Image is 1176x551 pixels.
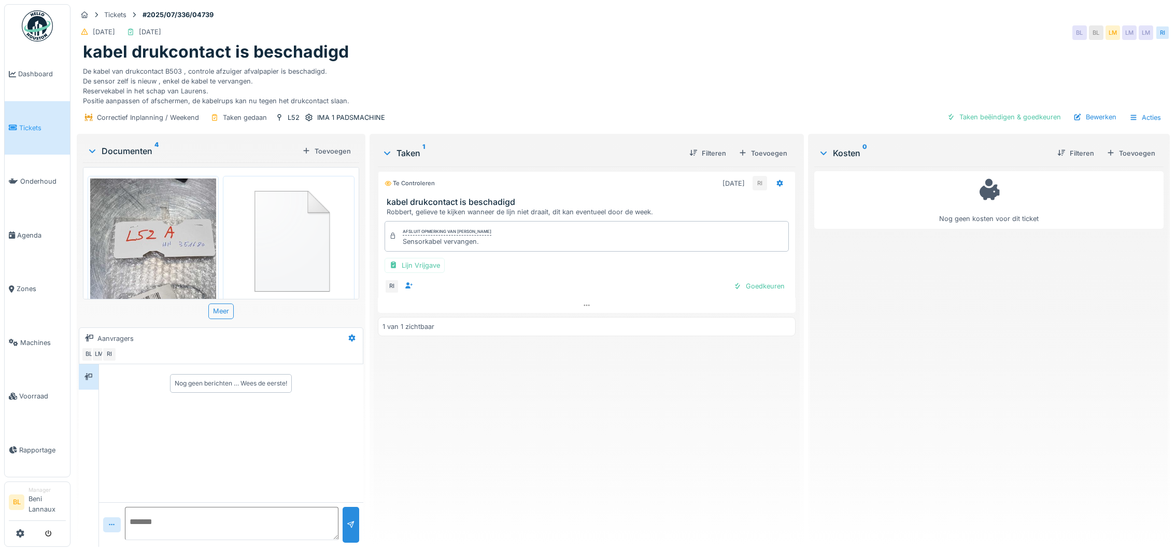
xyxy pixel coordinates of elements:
div: L52 [288,113,300,122]
div: Toevoegen [1102,146,1159,160]
span: Zones [17,284,66,294]
span: Agenda [17,230,66,240]
img: 84750757-fdcc6f00-afbb-11ea-908a-1074b026b06b.png [225,178,351,299]
div: Taken beëindigen & goedkeuren [943,110,1065,124]
div: IMA 1 PADSMACHINE [317,113,385,122]
div: RI [385,279,399,294]
img: tq2grgzgbgq0ohgwmmtktaz8hacq [90,178,216,403]
div: Taken [382,147,682,159]
div: Meer [208,304,234,319]
div: De kabel van drukcontact B503 , controle afzuiger afvalpapier is beschadigd. De sensor zelf is ni... [83,62,1164,106]
img: Badge_color-CXgf-gQk.svg [22,10,53,42]
h3: kabel drukcontact is beschadigd [387,197,791,207]
div: BL [1072,25,1087,40]
div: Correctief Inplanning / Weekend [97,113,199,122]
sup: 1 [422,147,425,159]
div: BL [81,347,96,362]
div: Tickets [104,10,126,20]
h1: kabel drukcontact is beschadigd [83,42,349,62]
div: RI [753,176,767,190]
div: Te controleren [385,179,435,188]
a: Machines [5,316,70,370]
a: BL ManagerBeni Lannaux [9,486,66,521]
div: LM [1122,25,1137,40]
div: Goedkeuren [729,279,789,293]
span: Rapportage [19,445,66,455]
div: Nog geen berichten … Wees de eerste! [175,379,287,388]
div: [DATE] [139,27,161,37]
div: [DATE] [93,27,115,37]
a: Rapportage [5,423,70,477]
sup: 4 [154,145,159,157]
div: [DATE] [722,178,745,188]
span: Voorraad [19,391,66,401]
span: Machines [20,338,66,348]
div: Taken gedaan [223,113,267,122]
sup: 0 [862,147,867,159]
li: Beni Lannaux [29,486,66,518]
div: Sensorkabel vervangen. [403,237,491,246]
div: RI [1155,25,1170,40]
div: 1 van 1 zichtbaar [382,322,434,332]
span: Tickets [19,123,66,133]
strong: #2025/07/336/04739 [138,10,218,20]
div: Toevoegen [734,146,791,160]
div: Toevoegen [298,144,355,158]
div: Bewerken [1069,110,1121,124]
span: Dashboard [18,69,66,79]
div: LM [1139,25,1153,40]
a: Onderhoud [5,155,70,209]
div: Aanvragers [97,334,134,343]
a: Agenda [5,209,70,263]
div: Manager [29,486,66,494]
div: Lijn Vrijgave [385,258,445,273]
li: BL [9,494,24,510]
a: Dashboard [5,47,70,101]
div: Robbert, gelieve te kijken wanneer de lijn niet draait, dit kan eventueel door de week. [387,207,791,217]
div: Afsluit opmerking van [PERSON_NAME] [403,228,491,236]
div: Acties [1125,110,1166,125]
div: Kosten [818,147,1049,159]
div: Filteren [685,146,730,160]
div: Nog geen kosten voor dit ticket [821,176,1157,224]
div: Documenten [87,145,298,157]
div: Filteren [1053,146,1098,160]
div: RI [102,347,117,362]
div: LM [1106,25,1120,40]
a: Tickets [5,101,70,155]
a: Voorraad [5,369,70,423]
div: LM [92,347,106,362]
div: BL [1089,25,1103,40]
a: Zones [5,262,70,316]
span: Onderhoud [20,176,66,186]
